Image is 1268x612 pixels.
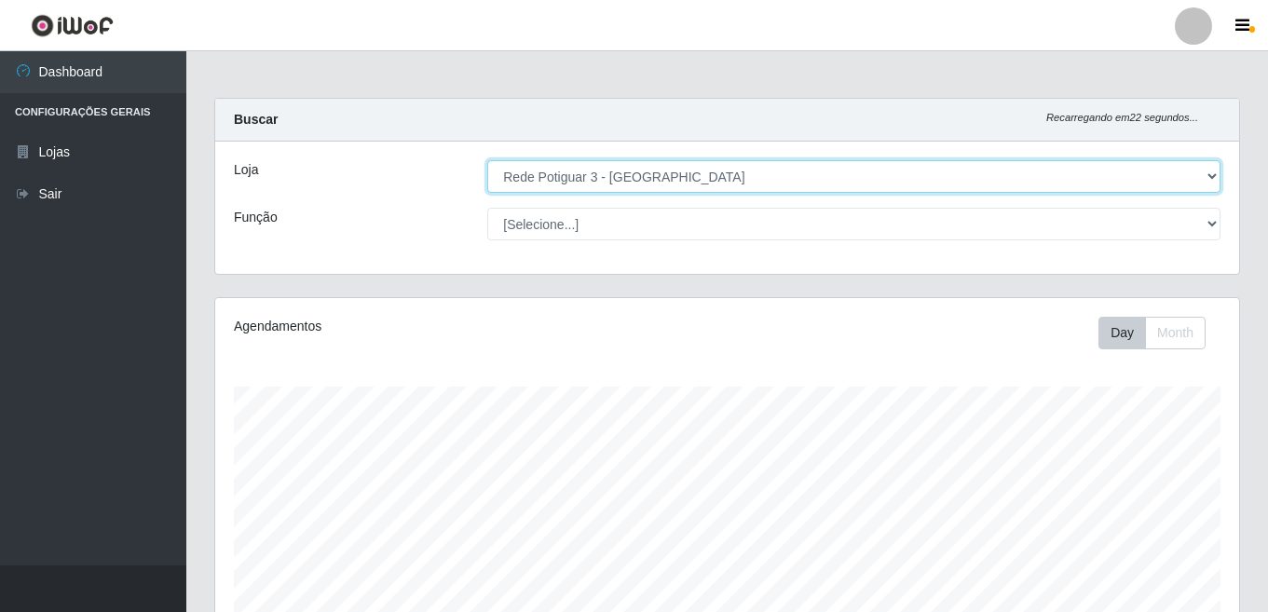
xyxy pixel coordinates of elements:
[1098,317,1220,349] div: Toolbar with button groups
[1098,317,1206,349] div: First group
[1098,317,1146,349] button: Day
[1046,112,1198,123] i: Recarregando em 22 segundos...
[234,160,258,180] label: Loja
[234,208,278,227] label: Função
[234,317,629,336] div: Agendamentos
[1145,317,1206,349] button: Month
[31,14,114,37] img: CoreUI Logo
[234,112,278,127] strong: Buscar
